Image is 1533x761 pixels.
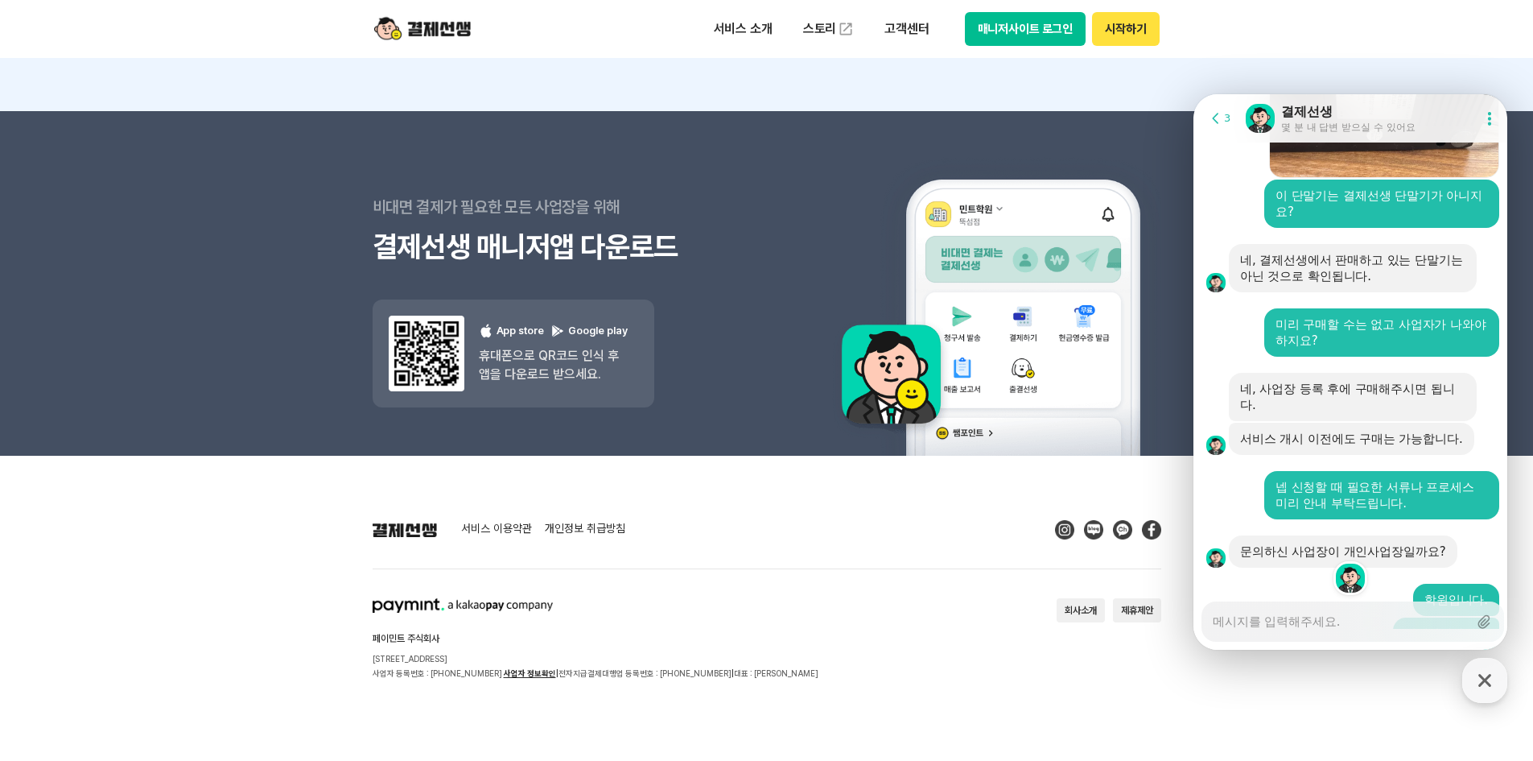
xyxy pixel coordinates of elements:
a: 서비스 이용약관 [461,523,532,537]
span: | [556,668,558,678]
p: App store [479,324,544,339]
button: 제휴제안 [1113,598,1161,622]
p: 고객센터 [873,14,940,43]
button: 회사소개 [1057,598,1105,622]
img: 외부 도메인 오픈 [838,21,854,37]
img: 앱 예시 이미지 [821,114,1161,456]
span: | [731,668,734,678]
img: logo [374,14,471,44]
h3: 결제선생 매니저앱 다운로드 [373,227,767,267]
button: 매니저사이트 로그인 [965,12,1086,46]
a: 스토리 [792,13,866,45]
iframe: Channel chat [1193,94,1507,650]
img: 결제선생 로고 [373,523,437,537]
img: paymint logo [373,598,553,613]
img: 앱 다운도르드 qr [389,316,464,391]
h2: 페이민트 주식회사 [373,634,818,643]
img: 애플 로고 [479,324,493,338]
p: 사업자 등록번호 : [PHONE_NUMBER] 전자지급결제대행업 등록번호 : [PHONE_NUMBER] 대표 : [PERSON_NAME] [373,666,818,680]
p: 휴대폰으로 QR코드 인식 후 앱을 다운로드 받으세요. [479,346,628,383]
img: 구글 플레이 로고 [550,324,565,338]
img: Facebook [1142,520,1161,540]
button: 시작하기 [1092,12,1159,46]
p: 서비스 소개 [703,14,784,43]
img: Blog [1084,520,1103,540]
img: Kakao Talk [1113,520,1132,540]
p: [STREET_ADDRESS] [373,651,818,666]
a: 개인정보 취급방침 [545,523,625,537]
a: 사업자 정보확인 [504,668,556,678]
p: 비대면 결제가 필요한 모든 사업장을 위해 [373,187,767,227]
img: Instagram [1055,520,1074,540]
p: Google play [550,324,628,339]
